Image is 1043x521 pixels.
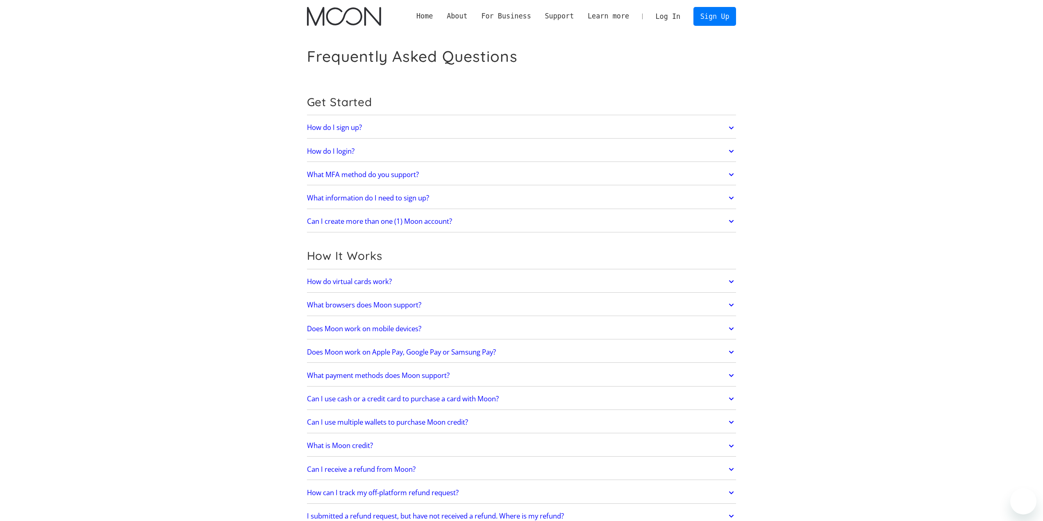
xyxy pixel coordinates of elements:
[581,11,636,21] div: Learn more
[693,7,736,25] a: Sign Up
[307,47,518,66] h1: Frequently Asked Questions
[307,278,392,286] h2: How do virtual cards work?
[307,348,496,356] h2: Does Moon work on Apple Pay, Google Pay or Samsung Pay?
[307,414,736,431] a: Can I use multiple wallets to purchase Moon credit?
[307,418,468,426] h2: Can I use multiple wallets to purchase Moon credit?
[307,296,736,314] a: What browsers does Moon support?
[307,95,736,109] h2: Get Started
[538,11,581,21] div: Support
[307,119,736,137] a: How do I sign up?
[307,273,736,290] a: How do virtual cards work?
[307,217,452,225] h2: Can I create more than one (1) Moon account?
[307,143,736,160] a: How do I login?
[409,11,440,21] a: Home
[307,367,736,384] a: What payment methods does Moon support?
[440,11,474,21] div: About
[475,11,538,21] div: For Business
[307,437,736,455] a: What is Moon credit?
[307,123,362,132] h2: How do I sign up?
[307,395,499,403] h2: Can I use cash or a credit card to purchase a card with Moon?
[307,371,450,380] h2: What payment methods does Moon support?
[307,213,736,230] a: Can I create more than one (1) Moon account?
[307,147,354,155] h2: How do I login?
[307,249,736,263] h2: How It Works
[307,171,419,179] h2: What MFA method do you support?
[588,11,629,21] div: Learn more
[307,344,736,361] a: Does Moon work on Apple Pay, Google Pay or Samsung Pay?
[307,461,736,478] a: Can I receive a refund from Moon?
[307,301,421,309] h2: What browsers does Moon support?
[447,11,468,21] div: About
[307,166,736,183] a: What MFA method do you support?
[307,189,736,207] a: What information do I need to sign up?
[307,465,416,473] h2: Can I receive a refund from Moon?
[307,7,381,26] img: Moon Logo
[481,11,531,21] div: For Business
[307,325,421,333] h2: Does Moon work on mobile devices?
[307,489,459,497] h2: How can I track my off-platform refund request?
[649,7,687,25] a: Log In
[307,484,736,501] a: How can I track my off-platform refund request?
[307,320,736,337] a: Does Moon work on mobile devices?
[307,7,381,26] a: home
[307,390,736,407] a: Can I use cash or a credit card to purchase a card with Moon?
[307,441,373,450] h2: What is Moon credit?
[1010,488,1036,514] iframe: Кнопка запуска окна обмена сообщениями
[545,11,574,21] div: Support
[307,194,429,202] h2: What information do I need to sign up?
[307,512,564,520] h2: I submitted a refund request, but have not received a refund. Where is my refund?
